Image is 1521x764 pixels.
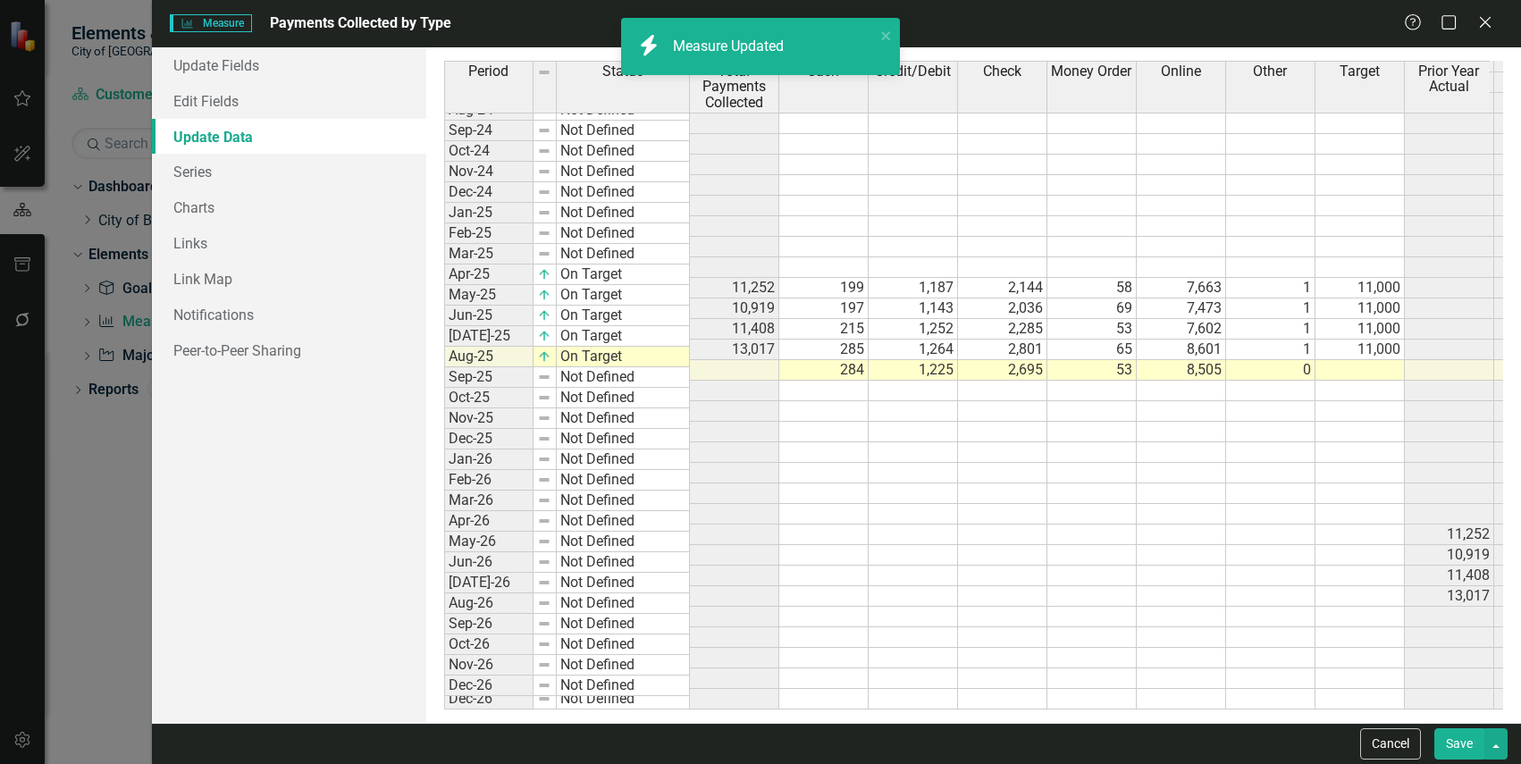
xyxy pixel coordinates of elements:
[444,491,534,511] td: Mar-26
[1226,340,1315,360] td: 1
[1047,340,1137,360] td: 65
[1226,360,1315,381] td: 0
[537,473,551,487] img: 8DAGhfEEPCf229AAAAAElFTkSuQmCC
[958,298,1047,319] td: 2,036
[152,119,425,155] a: Update Data
[152,225,425,261] a: Links
[537,206,551,220] img: 8DAGhfEEPCf229AAAAAElFTkSuQmCC
[1253,63,1287,80] span: Other
[444,244,534,264] td: Mar-25
[444,203,534,223] td: Jan-25
[958,340,1047,360] td: 2,801
[557,347,690,367] td: On Target
[444,182,534,203] td: Dec-24
[690,319,779,340] td: 11,408
[537,267,551,281] img: v3YYN6tj8cIIQQQgghhBBCF9k3ng1qE9ojsbYAAAAASUVORK5CYII=
[537,555,551,569] img: 8DAGhfEEPCf229AAAAAElFTkSuQmCC
[444,388,534,408] td: Oct-25
[557,552,690,573] td: Not Defined
[444,347,534,367] td: Aug-25
[557,470,690,491] td: Not Defined
[1405,586,1494,607] td: 13,017
[444,593,534,614] td: Aug-26
[1405,545,1494,566] td: 10,919
[537,329,551,343] img: v3YYN6tj8cIIQQQgghhBBCF9k3ng1qE9ojsbYAAAAASUVORK5CYII=
[1405,525,1494,545] td: 11,252
[537,164,551,179] img: 8DAGhfEEPCf229AAAAAElFTkSuQmCC
[1047,360,1137,381] td: 53
[537,411,551,425] img: 8DAGhfEEPCf229AAAAAElFTkSuQmCC
[270,14,451,31] span: Payments Collected by Type
[557,511,690,532] td: Not Defined
[673,37,788,57] div: Measure Updated
[444,532,534,552] td: May-26
[444,552,534,573] td: Jun-26
[1405,566,1494,586] td: 11,408
[557,676,690,696] td: Not Defined
[958,278,1047,298] td: 2,144
[557,689,690,709] td: Not Defined
[1047,319,1137,340] td: 53
[152,154,425,189] a: Series
[537,288,551,302] img: v3YYN6tj8cIIQQQgghhBBCF9k3ng1qE9ojsbYAAAAASUVORK5CYII=
[1315,298,1405,319] td: 11,000
[444,429,534,449] td: Dec-25
[1360,728,1421,760] button: Cancel
[152,297,425,332] a: Notifications
[1226,319,1315,340] td: 1
[1047,298,1137,319] td: 69
[444,223,534,244] td: Feb-25
[1315,340,1405,360] td: 11,000
[444,573,534,593] td: [DATE]-26
[557,326,690,347] td: On Target
[444,449,534,470] td: Jan-26
[444,162,534,182] td: Nov-24
[537,144,551,158] img: 8DAGhfEEPCf229AAAAAElFTkSuQmCC
[1137,360,1226,381] td: 8,505
[779,360,869,381] td: 284
[537,617,551,631] img: 8DAGhfEEPCf229AAAAAElFTkSuQmCC
[779,298,869,319] td: 197
[444,676,534,696] td: Dec-26
[557,429,690,449] td: Not Defined
[557,408,690,429] td: Not Defined
[537,534,551,549] img: 8DAGhfEEPCf229AAAAAElFTkSuQmCC
[444,326,534,347] td: [DATE]-25
[537,692,551,706] img: 8DAGhfEEPCf229AAAAAElFTkSuQmCC
[444,306,534,326] td: Jun-25
[557,182,690,203] td: Not Defined
[468,63,508,80] span: Period
[557,367,690,388] td: Not Defined
[444,367,534,388] td: Sep-25
[444,121,534,141] td: Sep-24
[1137,340,1226,360] td: 8,601
[557,162,690,182] td: Not Defined
[1226,298,1315,319] td: 1
[152,189,425,225] a: Charts
[170,14,251,32] span: Measure
[537,452,551,466] img: 8DAGhfEEPCf229AAAAAElFTkSuQmCC
[152,47,425,83] a: Update Fields
[537,370,551,384] img: 8DAGhfEEPCf229AAAAAElFTkSuQmCC
[537,308,551,323] img: v3YYN6tj8cIIQQQgghhBBCF9k3ng1qE9ojsbYAAAAASUVORK5CYII=
[869,278,958,298] td: 1,187
[1340,63,1380,80] span: Target
[557,203,690,223] td: Not Defined
[537,185,551,199] img: 8DAGhfEEPCf229AAAAAElFTkSuQmCC
[537,65,551,80] img: 8DAGhfEEPCf229AAAAAElFTkSuQmCC
[693,63,775,111] span: Total Payments Collected
[152,261,425,297] a: Link Map
[869,319,958,340] td: 1,252
[557,264,690,285] td: On Target
[557,634,690,655] td: Not Defined
[880,25,893,46] button: close
[1137,278,1226,298] td: 7,663
[537,226,551,240] img: 8DAGhfEEPCf229AAAAAElFTkSuQmCC
[1137,298,1226,319] td: 7,473
[557,491,690,511] td: Not Defined
[537,493,551,508] img: 8DAGhfEEPCf229AAAAAElFTkSuQmCC
[983,63,1021,80] span: Check
[1408,63,1490,95] span: Prior Year Actual
[779,319,869,340] td: 215
[1051,63,1131,80] span: Money Order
